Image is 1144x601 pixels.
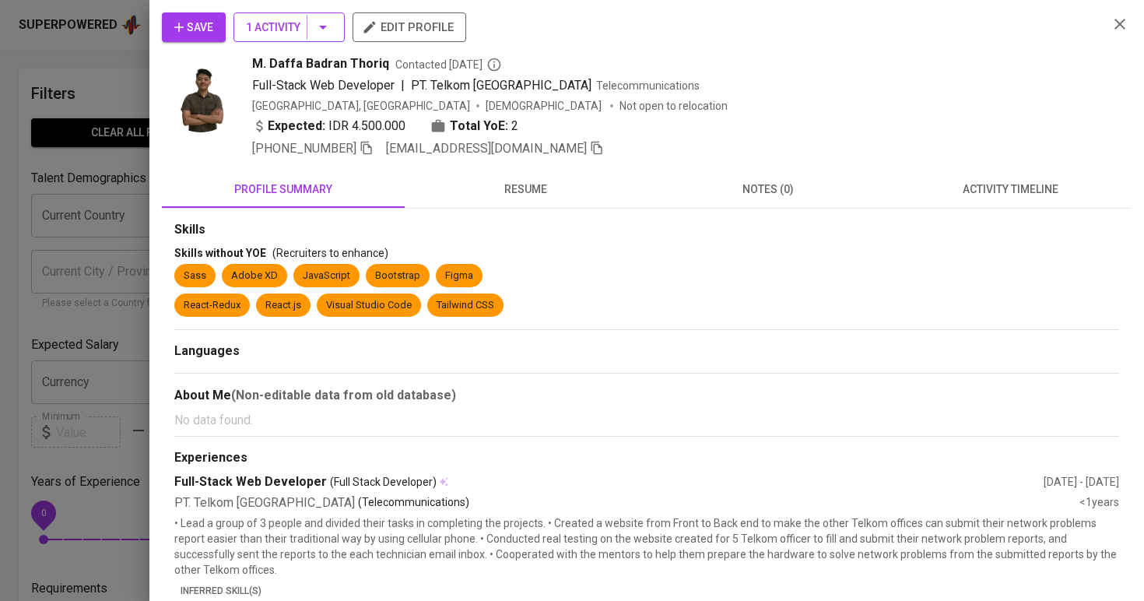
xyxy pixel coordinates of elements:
[162,54,240,132] img: 523a40f4141b4233124a1c7c5c29db15.png
[174,247,266,259] span: Skills without YOE
[303,269,350,283] div: JavaScript
[174,386,1119,405] div: About Me
[231,388,456,402] b: (Non-editable data from old database)
[386,141,587,156] span: [EMAIL_ADDRESS][DOMAIN_NAME]
[252,98,470,114] div: [GEOGRAPHIC_DATA], [GEOGRAPHIC_DATA]
[174,449,1119,467] div: Experiences
[268,117,325,135] b: Expected:
[184,269,206,283] div: Sass
[395,57,502,72] span: Contacted [DATE]
[445,269,473,283] div: Figma
[174,494,1079,512] div: PT. Telkom [GEOGRAPHIC_DATA]
[1044,474,1119,490] div: [DATE] - [DATE]
[1079,494,1119,512] div: <1 years
[174,473,1044,491] div: Full-Stack Web Developer
[252,78,395,93] span: Full-Stack Web Developer
[181,584,1119,598] p: Inferred Skill(s)
[656,180,880,199] span: notes (0)
[233,12,345,42] button: 1 Activity
[437,298,494,313] div: Tailwind CSS
[486,57,502,72] svg: By Batam recruiter
[486,98,604,114] span: [DEMOGRAPHIC_DATA]
[899,180,1123,199] span: activity timeline
[252,141,356,156] span: [PHONE_NUMBER]
[411,78,591,93] span: PT. Telkom [GEOGRAPHIC_DATA]
[375,269,420,283] div: Bootstrap
[174,343,1119,360] div: Languages
[162,12,226,42] button: Save
[265,298,301,313] div: React.js
[174,221,1119,239] div: Skills
[174,411,1119,430] p: No data found.
[511,117,518,135] span: 2
[326,298,412,313] div: Visual Studio Code
[450,117,508,135] b: Total YoE:
[414,180,638,199] span: resume
[353,20,466,33] a: edit profile
[596,79,700,92] span: Telecommunications
[619,98,728,114] p: Not open to relocation
[231,269,278,283] div: Adobe XD
[252,117,405,135] div: IDR 4.500.000
[365,17,454,37] span: edit profile
[246,18,332,37] span: 1 Activity
[252,54,389,73] span: M. Daffa Badran Thoriq
[401,76,405,95] span: |
[358,494,469,512] p: (Telecommunications)
[272,247,388,259] span: (Recruiters to enhance)
[174,18,213,37] span: Save
[171,180,395,199] span: profile summary
[184,298,240,313] div: React-Redux
[330,474,437,490] span: (Full Stack Developer)
[353,12,466,42] button: edit profile
[174,515,1119,578] p: • Lead a group of 3 people and divided their tasks in completing the projects. • Created a websit...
